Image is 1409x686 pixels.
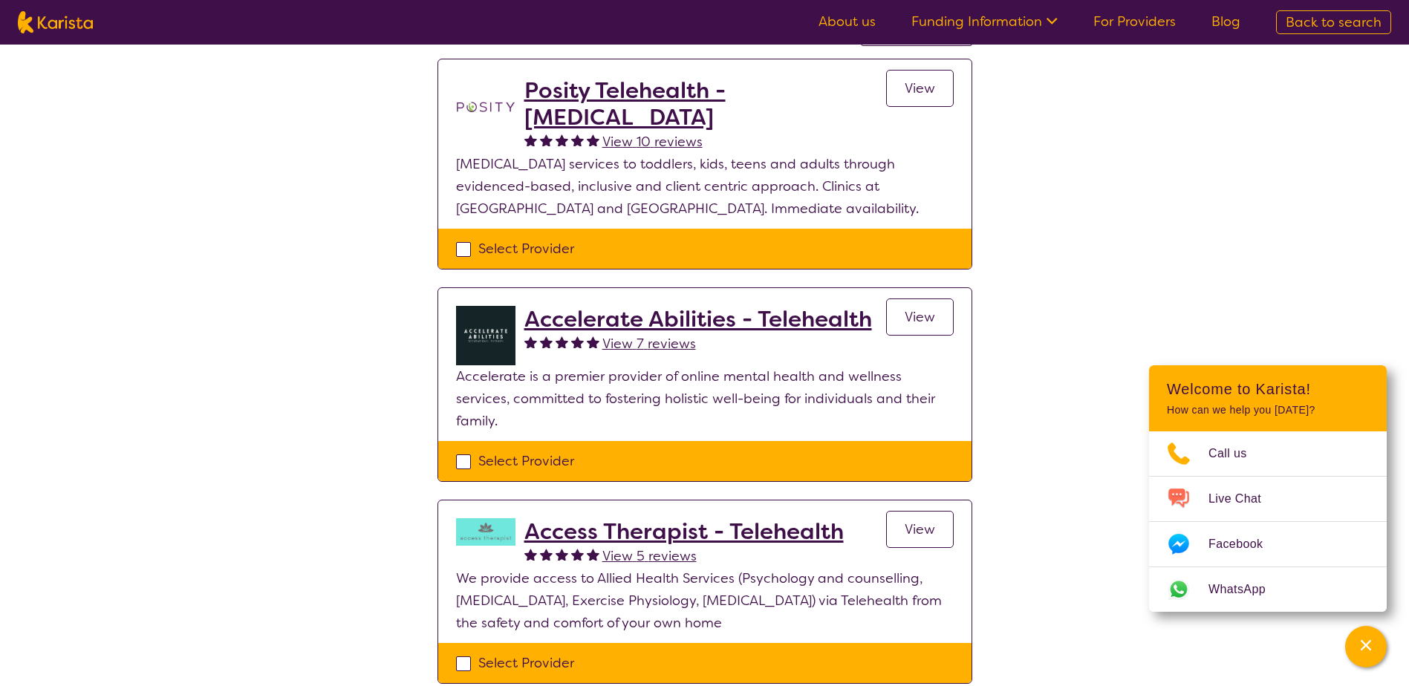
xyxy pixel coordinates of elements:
img: fullstar [587,336,599,348]
span: Facebook [1208,533,1281,555]
img: fullstar [587,134,599,146]
a: View 7 reviews [602,333,696,355]
img: fullstar [540,134,553,146]
span: View [905,520,935,538]
a: Access Therapist - Telehealth [524,518,844,545]
a: Web link opens in a new tab. [1149,567,1387,612]
img: fullstar [540,548,553,561]
span: WhatsApp [1208,578,1283,601]
a: View [886,511,954,548]
img: fullstar [540,336,553,348]
span: Live Chat [1208,488,1279,510]
a: View [886,70,954,107]
a: Blog [1211,13,1240,30]
img: t1bslo80pcylnzwjhndq.png [456,77,515,137]
img: hzy3j6chfzohyvwdpojv.png [456,518,515,546]
p: How can we help you [DATE]? [1167,404,1369,416]
img: fullstar [556,336,568,348]
a: About us [819,13,876,30]
span: View 10 reviews [602,133,703,151]
h2: Welcome to Karista! [1167,380,1369,398]
p: We provide access to Allied Health Services (Psychology and counselling, [MEDICAL_DATA], Exercise... [456,567,954,634]
a: For Providers [1093,13,1176,30]
img: byb1jkvtmcu0ftjdkjvo.png [456,306,515,365]
img: fullstar [571,336,584,348]
img: fullstar [556,548,568,561]
a: Back to search [1276,10,1391,34]
img: fullstar [556,134,568,146]
a: Funding Information [911,13,1058,30]
ul: Choose channel [1149,431,1387,612]
img: fullstar [571,548,584,561]
p: Accelerate is a premier provider of online mental health and wellness services, committed to fost... [456,365,954,432]
span: Call us [1208,442,1265,465]
button: Channel Menu [1345,626,1387,667]
span: View 7 reviews [602,335,696,353]
div: Channel Menu [1149,365,1387,612]
span: View 5 reviews [602,547,697,565]
a: View 10 reviews [602,131,703,153]
img: fullstar [524,336,537,348]
img: fullstar [524,134,537,146]
a: View 5 reviews [602,545,697,567]
span: View [905,308,935,326]
a: Posity Telehealth - [MEDICAL_DATA] [524,77,886,131]
img: Karista logo [18,11,93,33]
span: View [905,79,935,97]
p: [MEDICAL_DATA] services to toddlers, kids, teens and adults through evidenced-based, inclusive an... [456,153,954,220]
a: Accelerate Abilities - Telehealth [524,306,872,333]
img: fullstar [587,548,599,561]
img: fullstar [524,548,537,561]
img: fullstar [571,134,584,146]
a: View [886,298,954,336]
span: Back to search [1286,13,1382,31]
